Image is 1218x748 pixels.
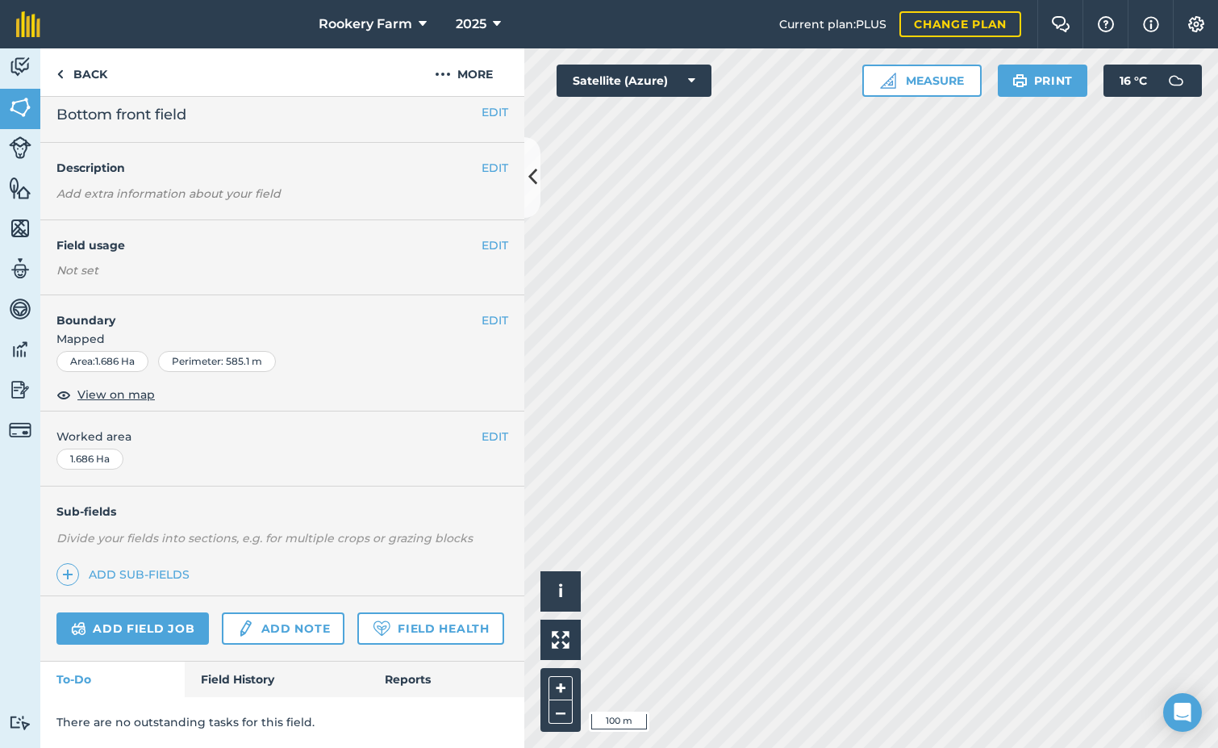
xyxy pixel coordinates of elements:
button: More [403,48,524,96]
button: 16 °C [1103,65,1202,97]
a: Field History [185,662,368,697]
div: Area : 1.686 Ha [56,351,148,372]
span: Worked area [56,428,508,445]
img: svg+xml;base64,PD94bWwgdmVyc2lvbj0iMS4wIiBlbmNvZGluZz0idXRmLTgiPz4KPCEtLSBHZW5lcmF0b3I6IEFkb2JlIE... [1160,65,1192,97]
img: svg+xml;base64,PHN2ZyB4bWxucz0iaHR0cDovL3d3dy53My5vcmcvMjAwMC9zdmciIHdpZHRoPSIyMCIgaGVpZ2h0PSIyNC... [435,65,451,84]
span: View on map [77,386,155,403]
button: Print [998,65,1088,97]
a: To-Do [40,662,185,697]
button: EDIT [482,103,508,121]
img: svg+xml;base64,PHN2ZyB4bWxucz0iaHR0cDovL3d3dy53My5vcmcvMjAwMC9zdmciIHdpZHRoPSIxOSIgaGVpZ2h0PSIyNC... [1012,71,1028,90]
span: Mapped [40,330,524,348]
img: svg+xml;base64,PD94bWwgdmVyc2lvbj0iMS4wIiBlbmNvZGluZz0idXRmLTgiPz4KPCEtLSBHZW5lcmF0b3I6IEFkb2JlIE... [9,337,31,361]
img: svg+xml;base64,PD94bWwgdmVyc2lvbj0iMS4wIiBlbmNvZGluZz0idXRmLTgiPz4KPCEtLSBHZW5lcmF0b3I6IEFkb2JlIE... [236,619,254,638]
img: svg+xml;base64,PHN2ZyB4bWxucz0iaHR0cDovL3d3dy53My5vcmcvMjAwMC9zdmciIHdpZHRoPSI1NiIgaGVpZ2h0PSI2MC... [9,95,31,119]
button: View on map [56,385,155,404]
div: Not set [56,262,508,278]
img: Four arrows, one pointing top left, one top right, one bottom right and the last bottom left [552,631,569,649]
span: Rookery Farm [319,15,412,34]
div: 1.686 Ha [56,449,123,470]
span: i [558,581,563,601]
img: svg+xml;base64,PD94bWwgdmVyc2lvbj0iMS4wIiBlbmNvZGluZz0idXRmLTgiPz4KPCEtLSBHZW5lcmF0b3I6IEFkb2JlIE... [9,297,31,321]
img: svg+xml;base64,PHN2ZyB4bWxucz0iaHR0cDovL3d3dy53My5vcmcvMjAwMC9zdmciIHdpZHRoPSI5IiBoZWlnaHQ9IjI0Ii... [56,65,64,84]
img: svg+xml;base64,PD94bWwgdmVyc2lvbj0iMS4wIiBlbmNvZGluZz0idXRmLTgiPz4KPCEtLSBHZW5lcmF0b3I6IEFkb2JlIE... [9,257,31,281]
p: There are no outstanding tasks for this field. [56,713,508,731]
a: Field Health [357,612,503,645]
h4: Sub-fields [40,503,524,520]
button: + [549,676,573,700]
h4: Description [56,159,508,177]
a: Back [40,48,123,96]
img: svg+xml;base64,PD94bWwgdmVyc2lvbj0iMS4wIiBlbmNvZGluZz0idXRmLTgiPz4KPCEtLSBHZW5lcmF0b3I6IEFkb2JlIE... [9,715,31,730]
a: Add sub-fields [56,563,196,586]
img: svg+xml;base64,PD94bWwgdmVyc2lvbj0iMS4wIiBlbmNvZGluZz0idXRmLTgiPz4KPCEtLSBHZW5lcmF0b3I6IEFkb2JlIE... [9,378,31,402]
a: Reports [369,662,524,697]
button: – [549,700,573,724]
span: Current plan : PLUS [779,15,886,33]
em: Divide your fields into sections, e.g. for multiple crops or grazing blocks [56,531,473,545]
button: EDIT [482,428,508,445]
a: Change plan [899,11,1021,37]
span: Bottom front field [56,103,186,126]
img: svg+xml;base64,PD94bWwgdmVyc2lvbj0iMS4wIiBlbmNvZGluZz0idXRmLTgiPz4KPCEtLSBHZW5lcmF0b3I6IEFkb2JlIE... [9,55,31,79]
img: svg+xml;base64,PHN2ZyB4bWxucz0iaHR0cDovL3d3dy53My5vcmcvMjAwMC9zdmciIHdpZHRoPSI1NiIgaGVpZ2h0PSI2MC... [9,176,31,200]
img: svg+xml;base64,PHN2ZyB4bWxucz0iaHR0cDovL3d3dy53My5vcmcvMjAwMC9zdmciIHdpZHRoPSIxOCIgaGVpZ2h0PSIyNC... [56,385,71,404]
button: i [540,571,581,612]
img: fieldmargin Logo [16,11,40,37]
img: svg+xml;base64,PD94bWwgdmVyc2lvbj0iMS4wIiBlbmNvZGluZz0idXRmLTgiPz4KPCEtLSBHZW5lcmF0b3I6IEFkb2JlIE... [9,419,31,441]
button: EDIT [482,311,508,329]
div: Perimeter : 585.1 m [158,351,276,372]
a: Add note [222,612,344,645]
img: svg+xml;base64,PD94bWwgdmVyc2lvbj0iMS4wIiBlbmNvZGluZz0idXRmLTgiPz4KPCEtLSBHZW5lcmF0b3I6IEFkb2JlIE... [9,136,31,159]
button: EDIT [482,159,508,177]
em: Add extra information about your field [56,186,281,201]
img: Ruler icon [880,73,896,89]
img: A cog icon [1187,16,1206,32]
span: 16 ° C [1120,65,1147,97]
img: svg+xml;base64,PHN2ZyB4bWxucz0iaHR0cDovL3d3dy53My5vcmcvMjAwMC9zdmciIHdpZHRoPSIxNyIgaGVpZ2h0PSIxNy... [1143,15,1159,34]
img: svg+xml;base64,PHN2ZyB4bWxucz0iaHR0cDovL3d3dy53My5vcmcvMjAwMC9zdmciIHdpZHRoPSI1NiIgaGVpZ2h0PSI2MC... [9,216,31,240]
img: svg+xml;base64,PD94bWwgdmVyc2lvbj0iMS4wIiBlbmNvZGluZz0idXRmLTgiPz4KPCEtLSBHZW5lcmF0b3I6IEFkb2JlIE... [71,619,86,638]
img: Two speech bubbles overlapping with the left bubble in the forefront [1051,16,1070,32]
img: svg+xml;base64,PHN2ZyB4bWxucz0iaHR0cDovL3d3dy53My5vcmcvMjAwMC9zdmciIHdpZHRoPSIxNCIgaGVpZ2h0PSIyNC... [62,565,73,584]
span: 2025 [456,15,486,34]
h4: Field usage [56,236,482,254]
img: A question mark icon [1096,16,1116,32]
button: EDIT [482,236,508,254]
a: Add field job [56,612,209,645]
h4: Boundary [40,295,482,329]
button: Measure [862,65,982,97]
div: Open Intercom Messenger [1163,693,1202,732]
button: Satellite (Azure) [557,65,711,97]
